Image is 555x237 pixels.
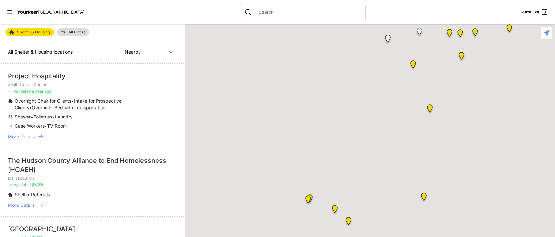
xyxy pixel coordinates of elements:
span: Overnight Bed with Transportation [32,105,105,110]
span: All Shelter & Housing locations [8,49,73,54]
input: Search [255,9,361,15]
div: Bailey House, Inc. [409,60,417,71]
span: • [71,98,74,104]
div: Queens - Main Office [420,193,428,203]
div: Keener Men's Shelter [426,104,434,115]
p: Adult Drop-in Center [8,82,177,87]
div: The Hudson County Alliance to End Homelessness (HCAEH) [8,156,177,174]
span: More Details [8,133,35,140]
span: [DATE] [32,182,45,187]
span: TV Room [47,123,67,129]
div: [GEOGRAPHIC_DATA] [8,225,177,234]
span: Overnight Chair for Clients [15,98,71,104]
span: ✓ Validated [9,89,31,94]
div: Queen of Peace Single Female-Identified Adult Shelter [384,35,392,45]
div: Hunts Point Multi-Service Center [471,28,479,39]
div: Living Room 24-Hour Drop-In Center [505,24,513,35]
span: ✓ Validated [9,182,31,187]
span: Case Workers [15,123,45,129]
a: Quick Exit [521,8,548,16]
a: More Details [8,202,177,208]
div: Project Hospitality [8,72,177,81]
span: More Details [8,202,35,208]
span: Shower [15,114,31,119]
span: Shelter Referrals [15,192,50,197]
span: Toiletries [33,114,52,119]
span: • [52,114,55,119]
span: • [31,114,33,119]
span: Laundry [55,114,73,119]
span: Quick Exit [521,10,539,15]
span: [GEOGRAPHIC_DATA] [38,9,85,15]
div: Mainchance Adult Drop-in Center [331,205,339,216]
span: Shelter & Housing [17,30,50,34]
div: Upper West Side, Closed [416,28,424,38]
div: 30th Street Intake Center for Men [344,217,353,227]
span: • [29,105,32,110]
a: All Filters [57,28,89,36]
a: YourPeer[GEOGRAPHIC_DATA] [17,10,85,14]
div: The Bronx Pride Center [456,29,464,40]
a: More Details [8,133,177,140]
p: Main Location [8,176,177,181]
span: • [45,123,47,129]
span: a year ago [32,89,51,94]
a: Shelter & Housing [5,28,54,36]
div: Antonio Olivieri Drop-in Center [306,194,314,205]
div: Queen of Peace Single Male-Identified Adult Shelter [445,29,453,39]
span: YourPeer [17,9,38,15]
span: All Filters [68,30,85,34]
div: ServiceLine [304,195,312,206]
